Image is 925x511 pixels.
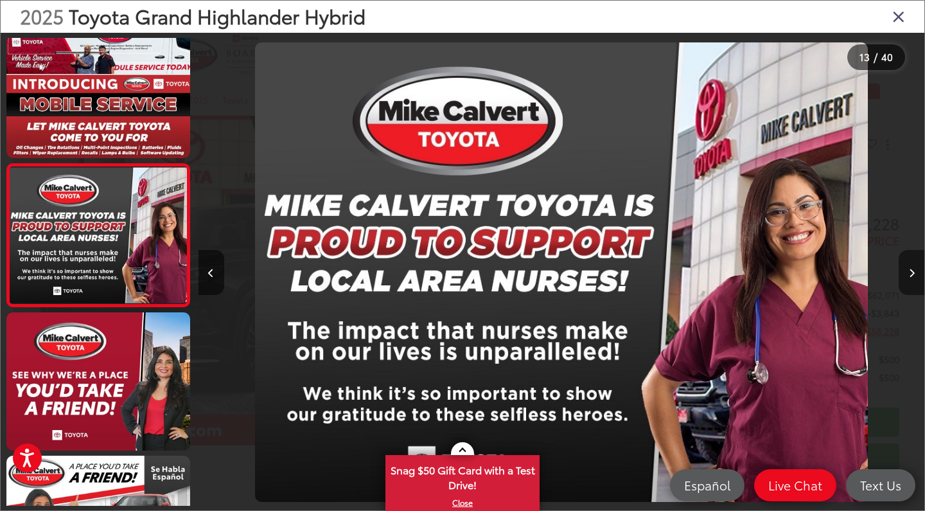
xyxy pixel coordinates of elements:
[4,311,191,451] img: 2025 Toyota Grand Highlander Hybrid Hybrid MAX Platinum
[892,8,905,24] i: Close gallery
[670,469,744,501] a: Español
[20,2,64,30] span: 2025
[8,168,188,303] img: 2025 Toyota Grand Highlander Hybrid Hybrid MAX Platinum
[198,42,924,503] div: 2025 Toyota Grand Highlander Hybrid Hybrid MAX Platinum 12
[846,469,915,501] a: Text Us
[754,469,836,501] a: Live Chat
[198,250,224,295] button: Previous image
[69,2,366,30] span: Toyota Grand Highlander Hybrid
[881,49,893,64] span: 40
[859,49,870,64] span: 13
[854,477,908,493] span: Text Us
[4,19,191,159] img: 2025 Toyota Grand Highlander Hybrid Hybrid MAX Platinum
[872,53,879,62] span: /
[387,456,538,496] span: Snag $50 Gift Card with a Test Drive!
[678,477,737,493] span: Español
[762,477,829,493] span: Live Chat
[255,42,868,503] img: 2025 Toyota Grand Highlander Hybrid Hybrid MAX Platinum
[899,250,924,295] button: Next image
